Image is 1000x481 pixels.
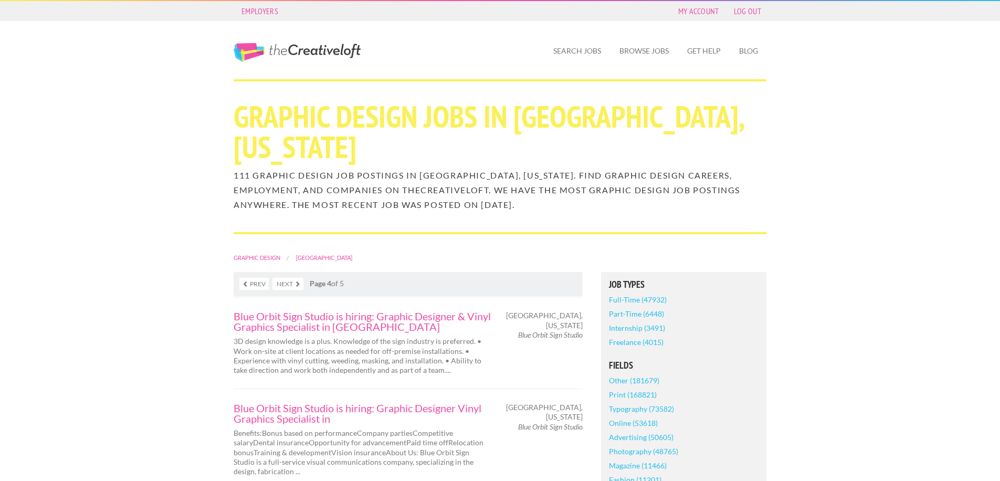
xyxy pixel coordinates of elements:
a: Blog [731,39,766,63]
em: Blue Orbit Sign Studio [518,422,583,431]
a: Magazine (11466) [609,458,667,473]
p: 3D design knowledge is a plus. Knowledge of the sign industry is preferred. • Work on-site at cli... [234,337,491,375]
h5: Fields [609,361,759,370]
a: Photography (48765) [609,444,678,458]
h2: 111 Graphic Design job postings in [GEOGRAPHIC_DATA], [US_STATE]. Find Graphic Design careers, em... [234,168,766,212]
a: Part-Time (6448) [609,307,664,321]
a: Freelance (4015) [609,335,664,349]
a: Typography (73582) [609,402,674,416]
a: Browse Jobs [611,39,677,63]
a: Blue Orbit Sign Studio is hiring: Graphic Designer & Vinyl Graphics Specialist in [GEOGRAPHIC_DATA] [234,311,491,332]
a: Prev [239,278,269,290]
span: [GEOGRAPHIC_DATA], [US_STATE] [506,311,583,330]
a: Other (181679) [609,373,659,388]
a: Employers [236,4,283,18]
a: Search Jobs [545,39,609,63]
a: [GEOGRAPHIC_DATA] [296,254,352,261]
a: Graphic Design [234,254,280,261]
a: Next [272,278,303,290]
h1: Graphic Design Jobs in [GEOGRAPHIC_DATA], [US_STATE] [234,101,766,162]
a: Print (168821) [609,388,657,402]
strong: Page 4 [310,279,331,288]
em: Blue Orbit Sign Studio [518,330,583,339]
span: [GEOGRAPHIC_DATA], [US_STATE] [506,403,583,422]
a: Log Out [729,4,766,18]
a: Full-Time (47932) [609,292,667,307]
a: My Account [673,4,724,18]
nav: of 5 [234,272,583,296]
a: Get Help [679,39,729,63]
a: Internship (3491) [609,321,665,335]
a: Blue Orbit Sign Studio is hiring: Graphic Designer Vinyl Graphics Specialist in [234,403,491,424]
a: Advertising (50605) [609,430,673,444]
h5: Job Types [609,280,759,289]
a: The Creative Loft [234,43,361,62]
p: Benefits:Bonus based on performanceCompany partiesCompetitive salaryDental insuranceOpportunity f... [234,428,491,476]
a: Online (53618) [609,416,658,430]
